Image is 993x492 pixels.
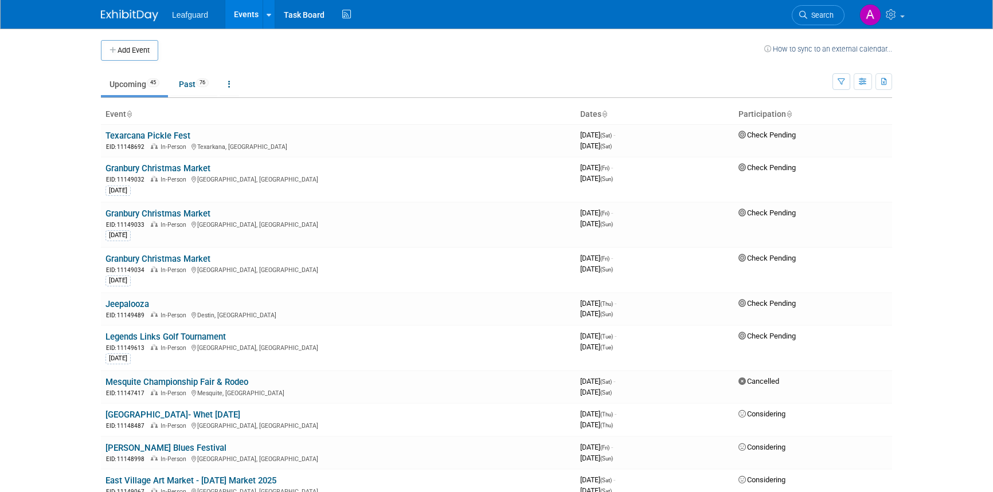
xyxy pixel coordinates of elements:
span: 45 [147,78,159,87]
a: Mesquite Championship Fair & Rodeo [105,377,248,387]
span: Considering [738,475,785,484]
span: [DATE] [580,174,613,183]
img: ExhibitDay [101,10,158,21]
span: Check Pending [738,163,796,172]
div: Texarkana, [GEOGRAPHIC_DATA] [105,141,571,151]
span: (Fri) [600,165,609,171]
a: Sort by Participation Type [786,109,792,119]
div: [DATE] [105,230,131,241]
span: [DATE] [580,219,613,228]
a: Sort by Start Date [601,109,607,119]
span: In-Person [161,221,190,229]
span: [DATE] [580,131,615,139]
img: In-Person Event [151,389,158,395]
img: In-Person Event [151,344,158,350]
span: (Sat) [600,143,612,149]
a: Legends Links Golf Tournament [105,332,226,342]
img: Arlene Duncan [859,4,881,26]
span: Leafguard [172,10,208,19]
button: Add Event [101,40,158,61]
span: - [613,131,615,139]
a: Texarcana Pickle Fest [105,131,190,141]
span: (Sun) [600,311,613,317]
span: [DATE] [580,299,616,308]
div: [GEOGRAPHIC_DATA], [GEOGRAPHIC_DATA] [105,420,571,430]
span: Check Pending [738,299,796,308]
div: Destin, [GEOGRAPHIC_DATA] [105,310,571,320]
span: (Thu) [600,301,613,307]
a: Granbury Christmas Market [105,254,210,264]
span: (Fri) [600,255,609,262]
a: [GEOGRAPHIC_DATA]- Whet [DATE] [105,410,240,420]
span: - [611,208,613,217]
span: Check Pending [738,254,796,262]
span: Check Pending [738,131,796,139]
span: [DATE] [580,208,613,217]
span: (Sat) [600,379,612,385]
div: [GEOGRAPHIC_DATA], [GEOGRAPHIC_DATA] [105,343,571,352]
span: EID: 11148692 [106,144,149,150]
span: (Sun) [600,221,613,227]
div: [GEOGRAPHIC_DATA], [GEOGRAPHIC_DATA] [105,265,571,274]
a: Upcoming45 [101,73,168,95]
span: [DATE] [580,141,612,150]
a: Granbury Christmas Market [105,208,210,219]
span: In-Person [161,176,190,183]
span: (Fri) [600,444,609,451]
a: How to sync to an external calendar... [764,45,892,53]
span: [DATE] [580,454,613,462]
span: EID: 11149489 [106,312,149,318]
img: In-Person Event [151,143,158,149]
span: EID: 11148487 [106,423,149,429]
span: [DATE] [580,163,613,172]
span: - [613,475,615,484]
th: Participation [734,105,892,124]
span: In-Person [161,266,190,274]
span: (Sun) [600,455,613,462]
span: EID: 11149032 [106,176,149,183]
span: [DATE] [580,332,616,340]
div: [DATE] [105,186,131,196]
a: Search [792,5,845,25]
span: (Fri) [600,210,609,217]
span: [DATE] [580,254,613,262]
span: (Tue) [600,333,613,340]
span: (Sun) [600,176,613,182]
span: - [615,299,616,308]
span: Considering [738,443,785,451]
img: In-Person Event [151,455,158,461]
span: - [611,443,613,451]
span: (Thu) [600,411,613,418]
img: In-Person Event [151,221,158,227]
span: - [611,163,613,172]
a: Granbury Christmas Market [105,163,210,174]
span: (Sat) [600,477,612,483]
span: - [613,377,615,385]
span: [DATE] [580,443,613,451]
span: Cancelled [738,377,779,385]
span: [DATE] [580,388,612,396]
span: EID: 11148998 [106,456,149,462]
span: [DATE] [580,410,616,418]
span: (Thu) [600,422,613,428]
span: [DATE] [580,309,613,318]
div: [DATE] [105,275,131,286]
span: 76 [196,78,209,87]
img: In-Person Event [151,422,158,428]
a: Sort by Event Name [126,109,132,119]
span: - [615,410,616,418]
span: In-Person [161,344,190,352]
div: [GEOGRAPHIC_DATA], [GEOGRAPHIC_DATA] [105,174,571,184]
span: In-Person [161,422,190,430]
a: Jeepalooza [105,299,149,309]
th: Event [101,105,576,124]
span: EID: 11149033 [106,222,149,228]
img: In-Person Event [151,266,158,272]
div: [GEOGRAPHIC_DATA], [GEOGRAPHIC_DATA] [105,219,571,229]
a: East Village Art Market - [DATE] Market 2025 [105,475,276,486]
span: Check Pending [738,208,796,217]
span: EID: 11149034 [106,267,149,273]
span: EID: 11147417 [106,390,149,396]
span: Search [807,11,834,19]
span: [DATE] [580,377,615,385]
